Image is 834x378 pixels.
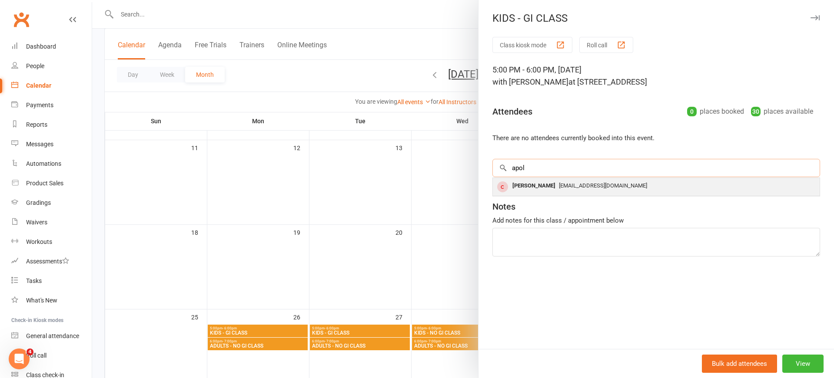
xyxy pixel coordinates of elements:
[26,258,69,265] div: Assessments
[751,105,813,118] div: places available
[26,82,51,89] div: Calendar
[492,159,820,177] input: Search to add attendees
[27,348,33,355] span: 4
[26,352,47,359] div: Roll call
[751,107,761,116] div: 30
[11,135,92,154] a: Messages
[11,213,92,232] a: Waivers
[11,174,92,193] a: Product Sales
[492,64,820,88] div: 5:00 PM - 6:00 PM, [DATE]
[11,37,92,56] a: Dashboard
[26,297,57,304] div: What's New
[492,105,532,118] div: Attendees
[26,62,44,69] div: People
[26,121,47,128] div: Reports
[492,201,515,213] div: Notes
[11,56,92,76] a: People
[11,346,92,365] a: Roll call
[497,181,508,192] div: member
[492,215,820,226] div: Add notes for this class / appointment below
[26,141,53,148] div: Messages
[579,37,633,53] button: Roll call
[26,219,47,226] div: Waivers
[9,348,30,369] iframe: Intercom live chat
[702,355,777,373] button: Bulk add attendees
[10,9,32,30] a: Clubworx
[568,77,647,86] span: at [STREET_ADDRESS]
[26,180,63,187] div: Product Sales
[26,160,61,167] div: Automations
[687,107,697,116] div: 0
[11,76,92,95] a: Calendar
[782,355,824,373] button: View
[11,291,92,310] a: What's New
[11,95,92,115] a: Payments
[11,232,92,252] a: Workouts
[11,326,92,346] a: General attendance kiosk mode
[26,277,42,284] div: Tasks
[509,180,559,192] div: [PERSON_NAME]
[11,154,92,174] a: Automations
[492,133,820,143] li: There are no attendees currently booked into this event.
[11,115,92,135] a: Reports
[559,182,647,189] span: [EMAIL_ADDRESS][DOMAIN_NAME]
[11,193,92,213] a: Gradings
[492,37,572,53] button: Class kiosk mode
[492,77,568,86] span: with [PERSON_NAME]
[11,271,92,291] a: Tasks
[26,102,53,108] div: Payments
[11,252,92,271] a: Assessments
[687,105,744,118] div: places booked
[26,332,79,339] div: General attendance
[26,199,51,206] div: Gradings
[478,12,834,24] div: KIDS - GI CLASS
[26,43,56,50] div: Dashboard
[26,238,52,245] div: Workouts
